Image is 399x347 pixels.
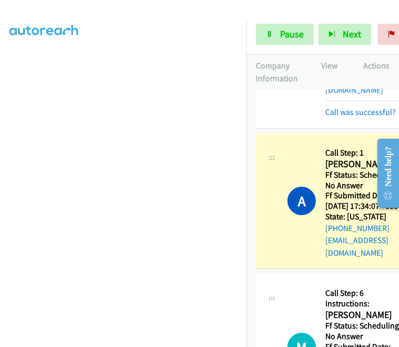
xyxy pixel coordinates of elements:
a: Call was successful? [325,107,396,117]
span: Pause [280,28,304,40]
iframe: Resource Center [369,131,399,215]
a: [PHONE_NUMBER] [325,223,390,233]
a: [EMAIL_ADDRESS][DOMAIN_NAME] [325,72,388,95]
p: Company Information [256,60,302,84]
button: Next [318,24,371,45]
h1: A [287,187,316,215]
a: Pause [256,24,314,45]
p: View [321,60,344,72]
p: Actions [363,60,390,72]
span: Next [343,28,361,40]
a: [EMAIL_ADDRESS][DOMAIN_NAME] [325,235,388,258]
